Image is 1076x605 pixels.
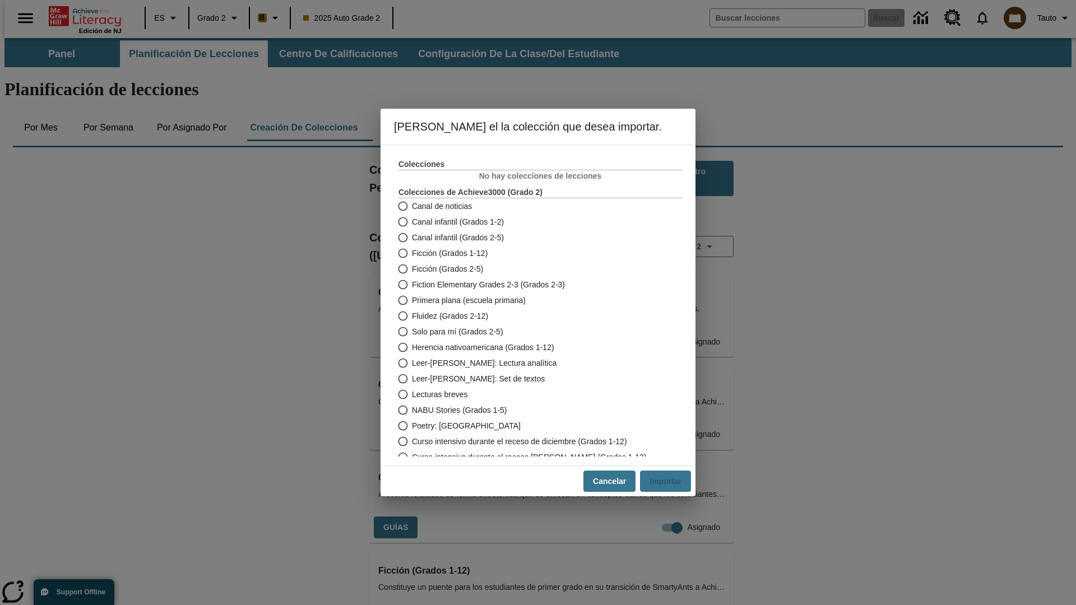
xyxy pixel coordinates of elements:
h6: [PERSON_NAME] el la colección que desea importar. [381,109,695,145]
span: Canal de noticias [412,201,472,212]
span: Fiction Elementary Grades 2-3 (Grados 2-3) [412,279,565,291]
span: NABU Stories (Grados 1-5) [412,404,507,416]
h3: Colecciones de Achieve3000 (Grado 2 ) [398,187,682,198]
span: Solo para mí (Grados 2-5) [412,326,503,338]
button: Cancelar [583,471,636,492]
span: Lecturas breves [412,389,468,401]
span: Curso intensivo durante el receso [PERSON_NAME] (Grados 1-12) [412,452,647,463]
span: Leer-[PERSON_NAME]: Lectura analítica [412,357,556,369]
span: Poetry: [GEOGRAPHIC_DATA] [412,420,521,432]
span: Curso intensivo durante el receso de diciembre (Grados 1-12) [412,436,627,448]
span: Primera plana (escuela primaria) [412,295,526,306]
span: Ficción (Grados 2-5) [412,263,484,275]
span: Leer-[PERSON_NAME]: Set de textos [412,373,545,385]
p: No hay colecciones de lecciones [398,170,682,182]
h3: Colecciones [398,159,682,170]
span: Ficción (Grados 1-12) [412,248,488,259]
span: Herencia nativoamericana (Grados 1-12) [412,342,554,353]
span: Canal infantil (Grados 2-5) [412,232,504,244]
span: Fluidez (Grados 2-12) [412,310,488,322]
span: Canal infantil (Grados 1-2) [412,216,504,228]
